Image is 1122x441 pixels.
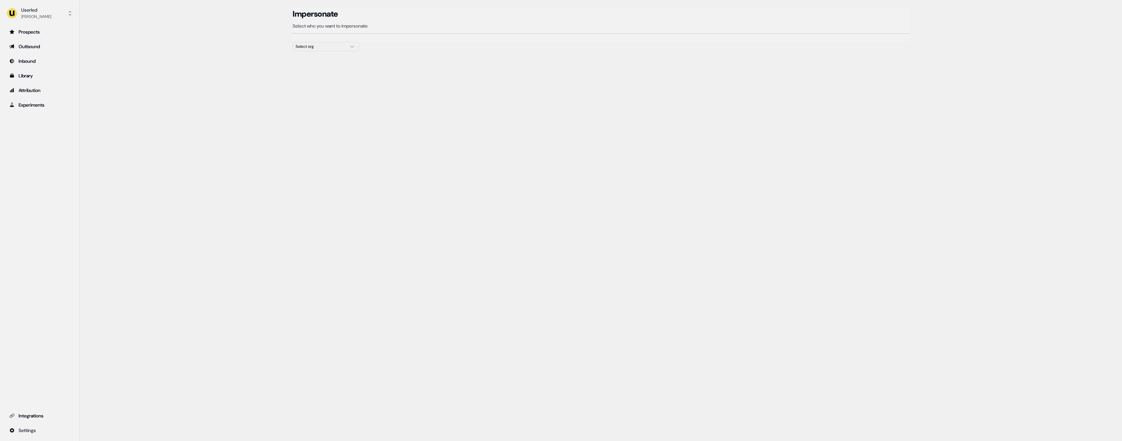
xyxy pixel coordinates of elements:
div: Inbound [9,58,70,64]
a: Go to Inbound [5,56,74,66]
div: Settings [9,427,70,434]
div: Outbound [9,43,70,50]
a: Go to attribution [5,85,74,96]
div: Integrations [9,412,70,419]
button: Select org [293,42,359,51]
div: Select org [296,43,345,50]
div: Library [9,72,70,79]
div: Prospects [9,29,70,35]
a: Go to integrations [5,425,74,436]
a: Go to templates [5,70,74,81]
a: Go to experiments [5,100,74,110]
div: Experiments [9,102,70,108]
div: [PERSON_NAME] [21,13,51,20]
div: Attribution [9,87,70,94]
a: Go to prospects [5,27,74,37]
div: Userled [21,7,51,13]
p: Select who you want to impersonate [293,23,909,29]
a: Go to outbound experience [5,41,74,52]
button: Userled[PERSON_NAME] [5,5,74,21]
h3: Impersonate [293,9,338,19]
a: Go to integrations [5,410,74,421]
